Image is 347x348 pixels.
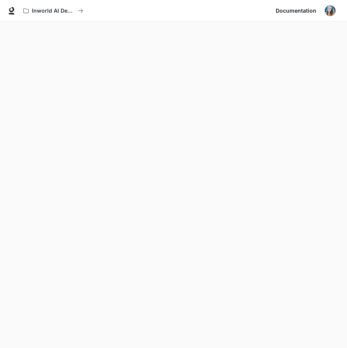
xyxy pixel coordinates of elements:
button: User avatar [322,3,338,18]
span: Documentation [276,6,316,16]
img: User avatar [325,5,335,16]
button: All workspaces [20,3,87,18]
a: Documentation [273,3,319,18]
p: Inworld AI Demos [32,8,75,14]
